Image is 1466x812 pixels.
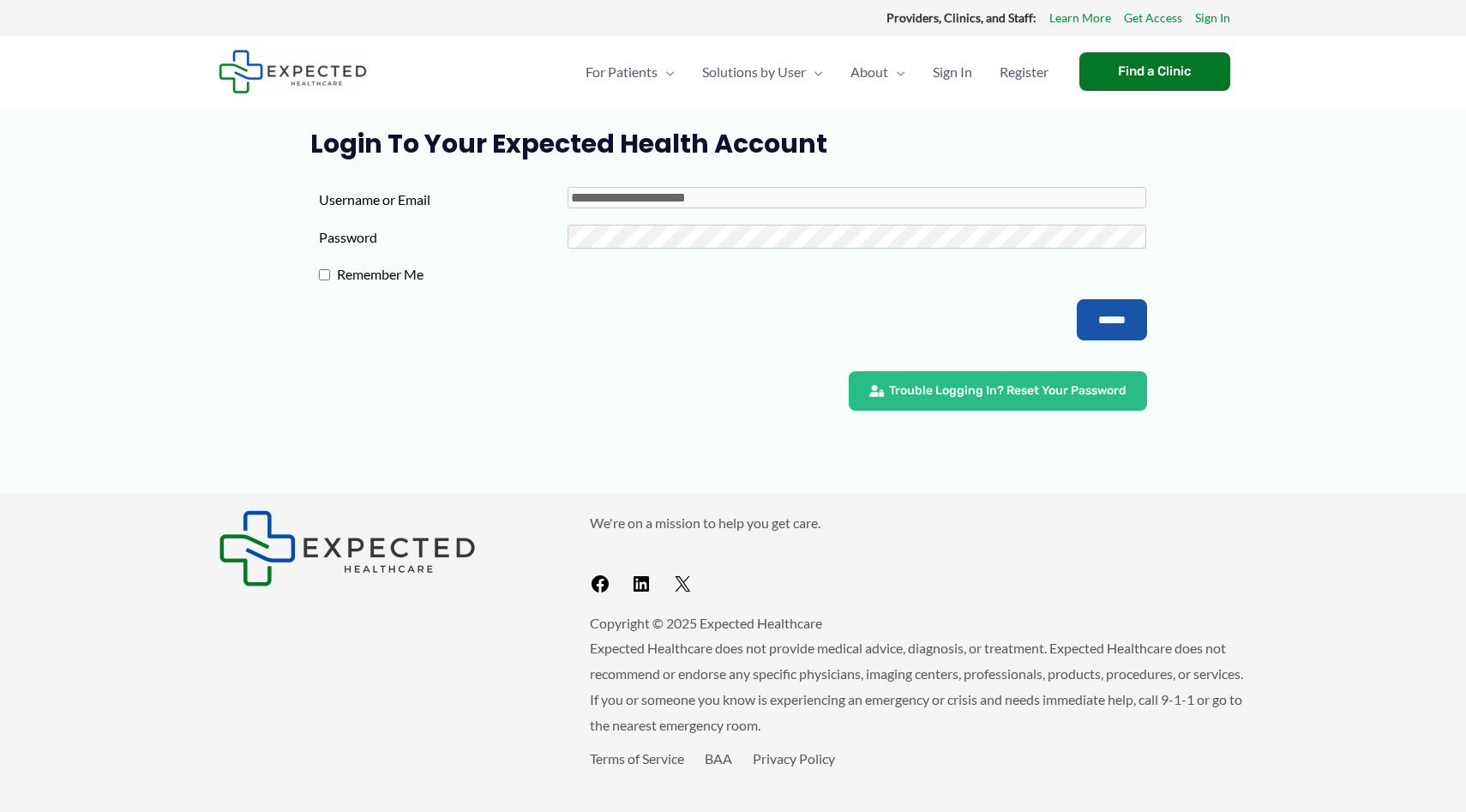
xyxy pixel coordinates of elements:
a: Privacy Policy [753,750,835,767]
span: Register [1000,42,1048,102]
span: Trouble Logging In? Reset Your Password [889,385,1127,397]
span: Solutions by User [702,42,806,102]
span: For Patients [586,42,658,102]
img: Expected Healthcare Logo - side, dark font, small [219,510,476,586]
a: Sign In [1195,7,1230,29]
a: Learn More [1049,7,1111,29]
a: Get Access [1124,7,1182,29]
span: About [850,42,888,102]
a: AboutMenu Toggle [837,42,919,102]
a: Trouble Logging In? Reset Your Password [849,371,1147,411]
aside: Footer Widget 2 [590,510,1247,602]
span: Menu Toggle [888,42,905,102]
nav: Primary Site Navigation [572,42,1062,102]
a: Find a Clinic [1079,52,1230,91]
label: Remember Me [330,262,579,287]
span: Expected Healthcare does not provide medical advice, diagnosis, or treatment. Expected Healthcare... [590,640,1243,732]
a: Register [986,42,1062,102]
strong: Providers, Clinics, and Staff: [886,10,1036,25]
p: We're on a mission to help you get care. [590,510,1247,536]
span: Menu Toggle [658,42,675,102]
span: Copyright © 2025 Expected Healthcare [590,615,822,631]
span: Menu Toggle [806,42,823,102]
h1: Login to Your Expected Health Account [310,129,1157,159]
a: Terms of Service [590,750,684,767]
aside: Footer Widget 1 [219,510,547,586]
img: Expected Healthcare Logo - side, dark font, small [219,50,367,93]
a: For PatientsMenu Toggle [572,42,688,102]
a: Solutions by UserMenu Toggle [688,42,837,102]
a: BAA [705,750,732,767]
label: Username or Email [319,187,568,213]
aside: Footer Widget 3 [590,746,1247,810]
a: Sign In [919,42,986,102]
span: Sign In [933,42,972,102]
label: Password [319,225,568,250]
